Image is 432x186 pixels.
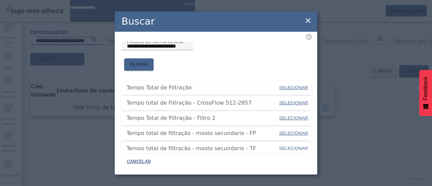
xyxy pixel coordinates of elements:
button: Feedback - Mostrar pesquisa [419,70,432,116]
span: Feedback [423,77,429,100]
button: SELECIONAR [278,112,309,124]
button: CANCELAR [122,156,156,168]
span: CANCELAR [127,158,151,165]
button: FILTRAR [124,58,154,71]
button: SELECIONAR [278,97,309,109]
span: Tempo Total de Filtração - Filtro 2 [127,114,278,122]
span: Tempo total de filtração - mosto secundario - FP [127,129,278,137]
span: Tempo total de filtração - mosto secundario - TF [127,144,278,153]
button: SELECIONAR [278,82,309,94]
span: SELECIONAR [279,146,308,151]
span: SELECIONAR [279,100,308,105]
button: SELECIONAR [278,127,309,139]
mat-label: Pesquise por item de controle [127,39,183,44]
span: Tempo total de Filtração - CrossFlow 512-2857 [127,99,278,107]
h2: Buscar [122,14,155,29]
span: SELECIONAR [279,115,308,121]
span: SELECIONAR [279,85,308,90]
span: SELECIONAR [279,131,308,136]
button: SELECIONAR [278,142,309,155]
span: FILTRAR [130,61,148,68]
span: Tempo Total de Filtração [127,84,278,92]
